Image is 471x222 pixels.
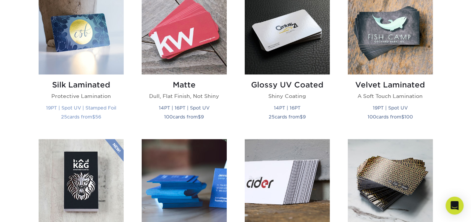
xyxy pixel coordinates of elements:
[198,114,201,120] span: $
[159,105,209,111] small: 14PT | 16PT | Spot UV
[95,114,101,120] span: 56
[404,114,413,120] span: 100
[269,114,306,120] small: cards from
[46,105,116,111] small: 19PT | Spot UV | Stamped Foil
[142,80,227,89] h2: Matte
[348,92,433,100] p: A Soft Touch Lamination
[300,114,303,120] span: $
[368,114,376,120] span: 100
[245,92,330,100] p: Shiny Coating
[61,114,101,120] small: cards from
[368,114,413,120] small: cards from
[39,80,124,89] h2: Silk Laminated
[164,114,204,120] small: cards from
[348,80,433,89] h2: Velvet Laminated
[201,114,204,120] span: 9
[61,114,67,120] span: 25
[446,197,464,215] div: Open Intercom Messenger
[142,92,227,100] p: Dull, Flat Finish, Not Shiny
[401,114,404,120] span: $
[269,114,275,120] span: 25
[245,80,330,89] h2: Glossy UV Coated
[39,92,124,100] p: Protective Lamination
[92,114,95,120] span: $
[303,114,306,120] span: 9
[105,139,124,161] img: New Product
[2,199,64,219] iframe: Google Customer Reviews
[164,114,173,120] span: 100
[274,105,301,111] small: 14PT | 16PT
[373,105,408,111] small: 19PT | Spot UV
